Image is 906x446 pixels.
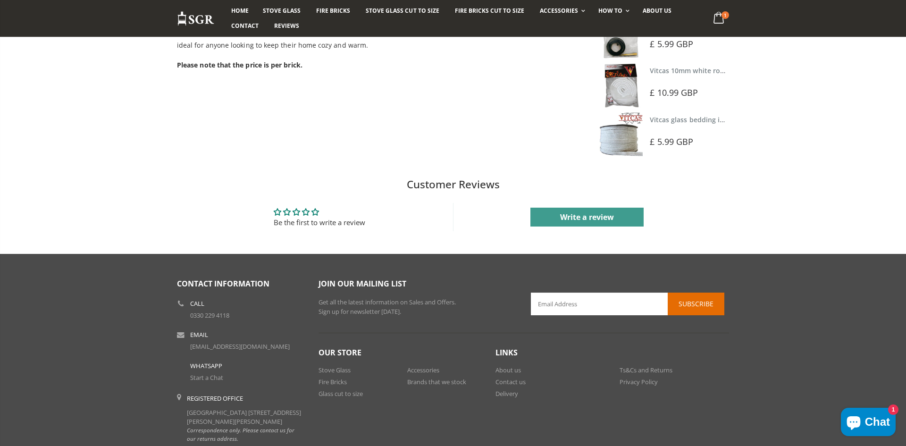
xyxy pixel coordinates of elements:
div: Average rating is 0.00 stars [274,207,365,217]
span: Contact Information [177,278,269,289]
a: Stove Glass [256,3,308,18]
span: Reviews [274,22,299,30]
p: Buy one and get 10% off your second fire brick! Keep your stove in top condition while enjoying t... [177,26,587,51]
span: Our Store [319,347,361,358]
span: Fire Bricks Cut To Size [455,7,524,15]
img: Vitcas white rope, glue and gloves kit 10mm [599,63,643,107]
a: Ts&Cs and Returns [620,366,672,374]
b: Call [190,301,204,307]
a: Stove Glass Cut To Size [359,3,446,18]
a: How To [591,3,634,18]
a: About us [636,3,679,18]
a: Delivery [495,389,518,398]
a: Privacy Policy [620,378,658,386]
span: Home [231,7,249,15]
a: Start a Chat [190,373,223,382]
span: £ 10.99 GBP [650,87,698,98]
img: Stove Glass Replacement [177,11,215,26]
span: Links [495,347,518,358]
a: Fire Bricks [309,3,357,18]
input: Email Address [531,293,724,315]
a: Accessories [407,366,439,374]
a: Fire Bricks [319,378,347,386]
inbox-online-store-chat: Shopify online store chat [838,408,898,438]
span: Stove Glass Cut To Size [366,7,439,15]
strong: Please note that the price is per brick. [177,60,302,69]
button: Subscribe [668,293,724,315]
span: Accessories [540,7,578,15]
a: Accessories [533,3,590,18]
span: How To [598,7,622,15]
a: Write a review [530,208,644,227]
a: Contact us [495,378,526,386]
a: About us [495,366,521,374]
a: 1 [710,9,729,28]
a: [EMAIL_ADDRESS][DOMAIN_NAME] [190,342,290,351]
span: About us [643,7,671,15]
p: Get all the latest information on Sales and Offers. Sign up for newsletter [DATE]. [319,298,517,316]
img: Vitcas stove glass bedding in tape [599,112,643,156]
span: £ 5.99 GBP [650,38,693,50]
em: Correspondence only. Please contact us for our returns address. [187,426,294,442]
b: Registered Office [187,394,243,403]
span: Stove Glass [263,7,301,15]
a: 0330 229 4118 [190,311,229,320]
a: Contact [224,18,266,34]
a: Fire Bricks Cut To Size [448,3,531,18]
span: Fire Bricks [316,7,350,15]
b: Email [190,332,208,338]
b: WhatsApp [190,363,222,369]
a: Vitcas glass bedding in tape - 2mm x 15mm x 2 meters (White) [650,115,850,124]
span: Join our mailing list [319,278,406,289]
a: Stove Glass [319,366,351,374]
a: Vitcas 10mm white rope kit - includes rope seal and glue! [650,66,835,75]
a: Reviews [267,18,306,34]
a: Glass cut to size [319,389,363,398]
div: [GEOGRAPHIC_DATA] [STREET_ADDRESS][PERSON_NAME][PERSON_NAME] [187,394,304,443]
span: Contact [231,22,259,30]
h2: Customer Reviews [8,177,898,192]
div: Be the first to write a review [274,218,365,227]
a: Home [224,3,256,18]
span: 1 [721,11,729,19]
span: £ 5.99 GBP [650,136,693,147]
a: Brands that we stock [407,378,466,386]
